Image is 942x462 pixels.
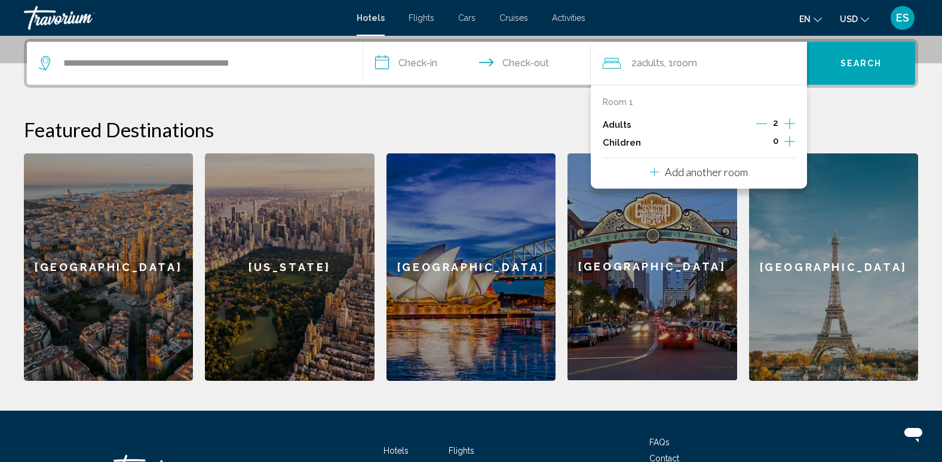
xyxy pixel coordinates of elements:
[840,14,858,24] span: USD
[799,14,811,24] span: en
[409,13,434,23] a: Flights
[649,438,670,447] a: FAQs
[603,120,631,130] p: Adults
[383,446,409,455] a: Hotels
[756,118,767,132] button: Decrement adults
[363,42,591,85] button: Check in and out dates
[637,57,664,69] span: Adults
[458,13,475,23] a: Cars
[773,118,778,128] span: 2
[24,6,345,30] a: Travorium
[840,10,869,27] button: Change currency
[756,135,767,150] button: Decrement children
[449,446,474,455] a: Flights
[784,116,795,134] button: Increment adults
[567,153,737,381] a: [GEOGRAPHIC_DATA]
[24,153,193,381] a: [GEOGRAPHIC_DATA]
[499,13,528,23] a: Cruises
[784,134,795,152] button: Increment children
[205,153,374,381] a: [US_STATE]
[603,97,633,107] p: Room 1
[894,414,932,452] iframe: Button to launch messaging window
[591,42,807,85] button: Travelers: 2 adults, 0 children
[896,12,909,24] span: ES
[603,138,641,148] p: Children
[665,165,748,178] p: Add another room
[27,42,915,85] div: Search widget
[357,13,385,23] a: Hotels
[664,55,697,72] span: , 1
[749,153,918,381] a: [GEOGRAPHIC_DATA]
[631,55,664,72] span: 2
[552,13,585,23] a: Activities
[840,59,882,69] span: Search
[673,57,697,69] span: Room
[24,118,918,141] h2: Featured Destinations
[650,158,748,183] button: Add another room
[799,10,822,27] button: Change language
[773,136,778,146] span: 0
[386,153,556,381] a: [GEOGRAPHIC_DATA]
[887,5,918,30] button: User Menu
[807,42,915,85] button: Search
